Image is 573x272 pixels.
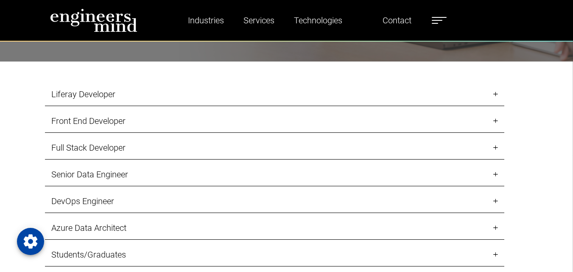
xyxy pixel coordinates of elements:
a: Full Stack Developer [45,136,504,160]
a: Contact [379,11,415,30]
a: Liferay Developer [45,83,504,106]
a: Services [240,11,278,30]
a: Front End Developer [45,109,504,133]
a: Industries [184,11,227,30]
a: Students/Graduates [45,243,504,266]
a: DevOps Engineer [45,190,504,213]
a: Azure Data Architect [45,216,504,240]
a: Senior Data Engineer [45,163,504,186]
img: logo [50,8,137,32]
a: Technologies [291,11,346,30]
